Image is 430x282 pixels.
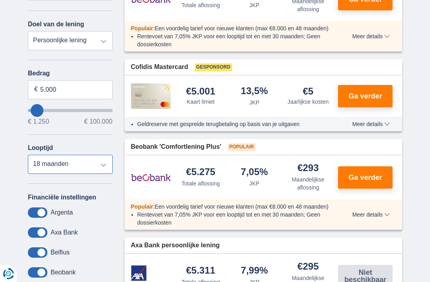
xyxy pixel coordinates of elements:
span: Meer details [352,212,390,217]
div: Maandelijkse aflossing [284,176,332,191]
div: JKP [249,99,260,106]
span: Ga verder [349,174,382,181]
span: Axa Bank persoonlijke lening [131,241,220,250]
div: 7,99% [241,266,268,276]
div: €5.275 [186,167,215,178]
span: Een voordelig tarief voor nieuwe klanten (max €8.000 en 48 maanden) [154,25,328,32]
span: € 100.000 [84,118,112,125]
div: JKP [249,1,260,9]
span: € [34,85,38,94]
div: 7,05% [241,167,268,178]
button: Ga verder [338,85,393,107]
div: Kaart limiet [187,98,215,106]
div: : [125,203,342,211]
span: Populair [131,203,153,210]
span: € 1.250 [28,118,49,125]
span: Gesponsord [195,63,232,71]
button: Meer details [346,121,396,127]
span: Populair [131,25,153,32]
span: Meer details [352,121,390,127]
div: €5.001 [186,87,215,96]
span: Een voordelig tarief voor nieuwe klanten (max €8.000 en 48 maanden) [154,203,328,210]
button: Meer details [346,33,396,39]
div: €295 [297,262,319,272]
label: Beobank [51,269,76,276]
label: Belfius [51,249,70,256]
li: Rentevoet van 7,05% JKP voor een looptijd tot en met 30 maanden; Geen dossierkosten [137,32,335,48]
li: Geldreserve met gespreide terugbetaling op basis van je uitgaven [137,120,335,128]
div: : [125,24,342,32]
input: wantToBorrow [28,109,113,112]
img: product.pl.alt Cofidis CC [131,83,171,109]
span: Cofidis Mastercard [131,63,188,72]
button: Meer details [346,211,396,218]
div: Totale aflossing [182,179,220,187]
label: Doel van de lening [28,21,84,28]
span: Ga verder [349,93,382,100]
label: Axa Bank [51,229,78,236]
div: JKP [249,179,260,187]
div: €293 [297,163,319,174]
button: Ga verder [338,166,393,189]
label: Bedrag [28,70,113,77]
div: 13,5% [241,86,268,97]
img: product.pl.alt Beobank [131,168,171,187]
div: Jaarlijkse kosten [287,98,329,106]
label: Looptijd [28,144,53,152]
label: Argenta [51,209,73,216]
span: Meer details [352,34,390,39]
div: €5.311 [186,266,215,276]
label: Financiële instellingen [28,194,96,201]
div: €5 [303,87,313,96]
span: Populair [228,143,256,151]
span: Beobank 'Comfortlening Plus' [131,142,221,152]
li: Rentevoet van 7,05% JKP voor een looptijd tot en met 30 maanden; Geen dossierkosten [137,211,335,227]
div: Totale aflossing [182,1,220,9]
